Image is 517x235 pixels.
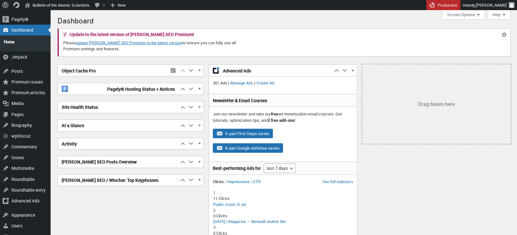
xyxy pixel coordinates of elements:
span: [PERSON_NAME] [476,2,507,8]
a: Create Ad [255,80,275,86]
h2: [PERSON_NAME] SEO / Wincher: Top Keyphrases [58,175,179,186]
h2: Update to the latest version of [PERSON_NAME] SEO Premium! [70,32,194,37]
h2: Pagely® Hosting Status + Notices [58,83,179,95]
span: Advanced Ads [223,68,329,74]
div: 3. [213,224,353,230]
a: [DATE] | Magazine — Beneath Author Bio [213,219,286,224]
img: pagely-w-on-b20x20.png [62,86,68,92]
h1: Dashboard [58,13,511,27]
a: Public Good JS ad [213,201,246,207]
p: Join our newsletter and take our ad monetization email courses. Get tutorials, optimization tips,... [213,111,353,123]
a: update [PERSON_NAME] SEO Premium to the latest version [76,40,182,46]
p: Please to ensure you can fully use all Premium settings and features. [63,39,254,53]
p: 361 Ads | | [213,80,353,86]
a: Manage Ads [229,80,254,86]
button: 5-part First Steps series [213,129,273,138]
h2: At a Glance [58,120,179,131]
h2: [PERSON_NAME] SEO Posts Overview [58,156,179,168]
button: Screen Options [442,10,485,20]
div: 2. [213,207,353,213]
div: 1. [213,190,353,195]
h2: Site Health Status [58,102,179,113]
h3: Newsletter & Email Courses [213,97,353,104]
h3: Best-performing Ads for [213,165,261,171]
strong: free [271,111,278,117]
a: See full statistics [322,179,353,184]
li: Clicks [213,179,226,184]
h2: Object Cache Pro [58,65,167,77]
button: Help [487,10,511,20]
li: Impressions [227,179,252,184]
strong: 2 free add-ons [268,117,294,123]
li: CTR [253,179,261,184]
button: 8-part Google AdSense series [213,143,283,153]
h2: Activity [58,138,179,150]
div: 0 Clicks [213,213,353,219]
div: 11 Clicks [213,195,353,201]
